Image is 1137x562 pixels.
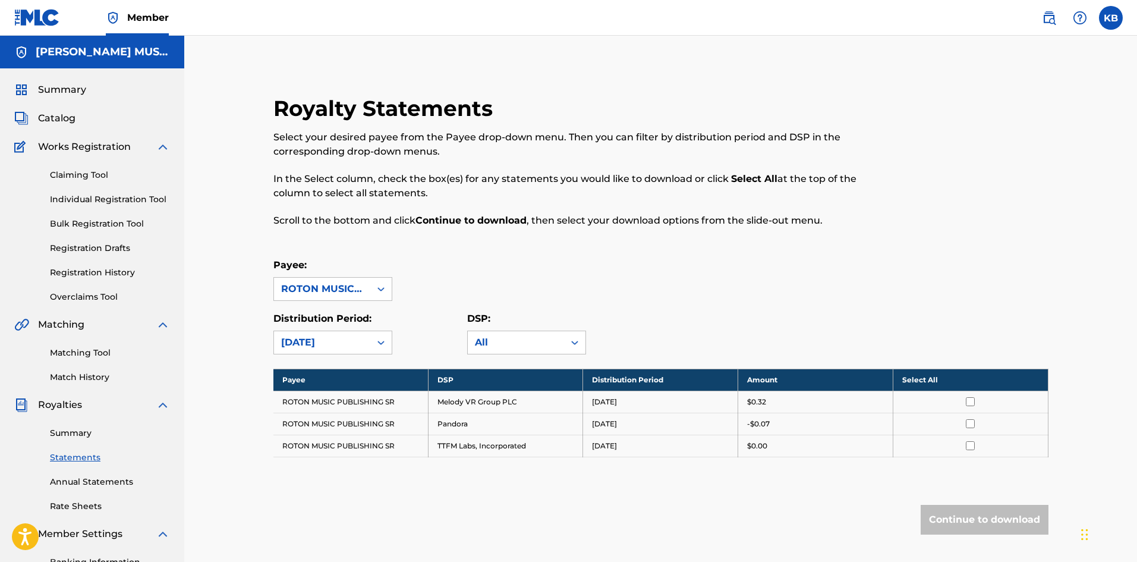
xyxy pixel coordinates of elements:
a: Annual Statements [50,476,170,488]
div: [DATE] [281,335,363,350]
p: Scroll to the bottom and click , then select your download options from the slide-out menu. [273,214,870,228]
img: Matching [14,318,29,332]
span: Summary [38,83,86,97]
a: SummarySummary [14,83,86,97]
td: Pandora [428,413,583,435]
img: Member Settings [14,527,29,541]
div: All [475,335,557,350]
span: Matching [38,318,84,332]
img: Top Rightsholder [106,11,120,25]
p: $0.32 [747,397,766,407]
th: Amount [738,369,893,391]
span: Catalog [38,111,75,125]
span: Works Registration [38,140,131,154]
a: Rate Sheets [50,500,170,513]
div: ROTON MUSIC PUBLISHING SR [281,282,363,296]
img: expand [156,398,170,412]
a: Matching Tool [50,347,170,359]
p: In the Select column, check the box(es) for any statements you would like to download or click at... [273,172,870,200]
div: User Menu [1099,6,1123,30]
a: Match History [50,371,170,384]
div: Przeciągnij [1081,517,1088,552]
img: Accounts [14,45,29,59]
a: Individual Registration Tool [50,193,170,206]
img: Royalties [14,398,29,412]
img: expand [156,140,170,154]
strong: Continue to download [415,215,527,226]
img: Summary [14,83,29,97]
a: Registration Drafts [50,242,170,255]
a: Registration History [50,266,170,279]
a: Summary [50,427,170,439]
a: Claiming Tool [50,169,170,181]
span: Royalties [38,398,82,412]
a: Bulk Registration Tool [50,218,170,230]
td: ROTON MUSIC PUBLISHING SR [273,413,429,435]
td: TTFM Labs, Incorporated [428,435,583,457]
img: help [1073,11,1087,25]
span: Member Settings [38,527,122,541]
h2: Royalty Statements [273,95,499,122]
img: expand [156,527,170,541]
div: Help [1068,6,1092,30]
p: Select your desired payee from the Payee drop-down menu. Then you can filter by distribution peri... [273,130,870,159]
td: [DATE] [583,435,738,457]
a: Public Search [1037,6,1061,30]
td: [DATE] [583,413,738,435]
span: Member [127,11,169,24]
td: [DATE] [583,391,738,413]
a: Statements [50,451,170,464]
th: DSP [428,369,583,391]
p: -$0.07 [747,419,770,429]
iframe: Chat Widget [1078,505,1137,562]
td: ROTON MUSIC PUBLISHING SR [273,391,429,413]
a: CatalogCatalog [14,111,75,125]
td: ROTON MUSIC PUBLISHING SR [273,435,429,457]
div: Widżet czatu [1078,505,1137,562]
label: Payee: [273,259,307,271]
th: Payee [273,369,429,391]
img: Catalog [14,111,29,125]
a: Overclaims Tool [50,291,170,303]
img: MLC Logo [14,9,60,26]
p: $0.00 [747,441,767,451]
img: expand [156,318,170,332]
label: DSP: [467,313,490,324]
label: Distribution Period: [273,313,371,324]
h5: SCHUBERT MUSIC PUBLISHING INC. [36,45,170,59]
strong: Select All [731,173,777,184]
img: Works Registration [14,140,30,154]
td: Melody VR Group PLC [428,391,583,413]
th: Distribution Period [583,369,738,391]
iframe: Resource Center [1104,373,1137,469]
th: Select All [893,369,1048,391]
img: search [1042,11,1056,25]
